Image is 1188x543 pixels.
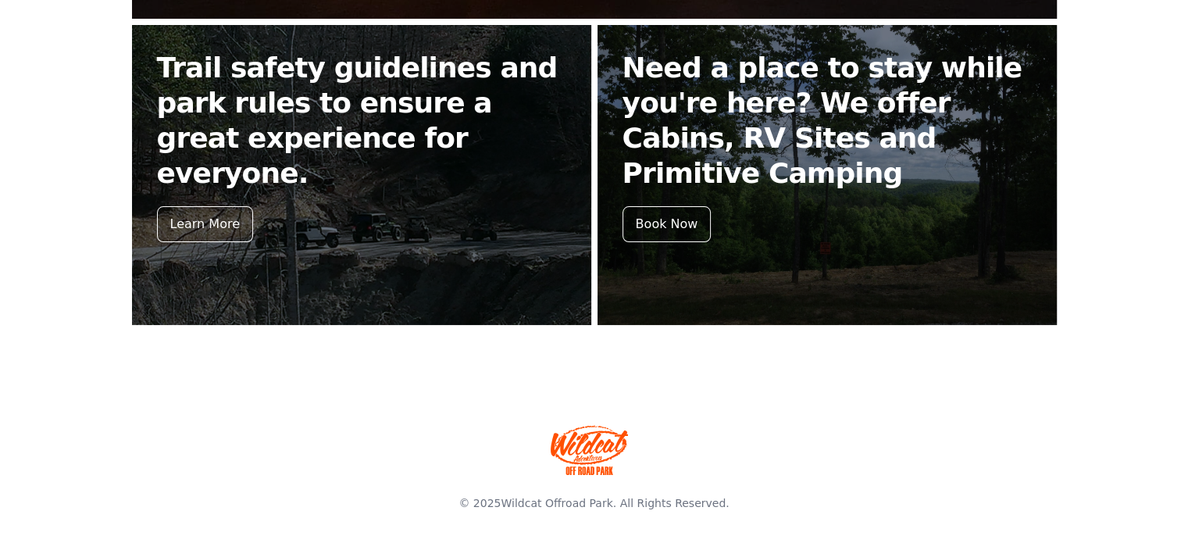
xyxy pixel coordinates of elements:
[157,206,253,242] div: Learn More
[132,25,591,325] a: Trail safety guidelines and park rules to ensure a great experience for everyone. Learn More
[157,50,566,191] h2: Trail safety guidelines and park rules to ensure a great experience for everyone.
[598,25,1057,325] a: Need a place to stay while you're here? We offer Cabins, RV Sites and Primitive Camping Book Now
[623,206,712,242] div: Book Now
[551,425,629,475] img: Wildcat Offroad park
[458,497,729,509] span: © 2025 . All Rights Reserved.
[623,50,1032,191] h2: Need a place to stay while you're here? We offer Cabins, RV Sites and Primitive Camping
[501,497,612,509] a: Wildcat Offroad Park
